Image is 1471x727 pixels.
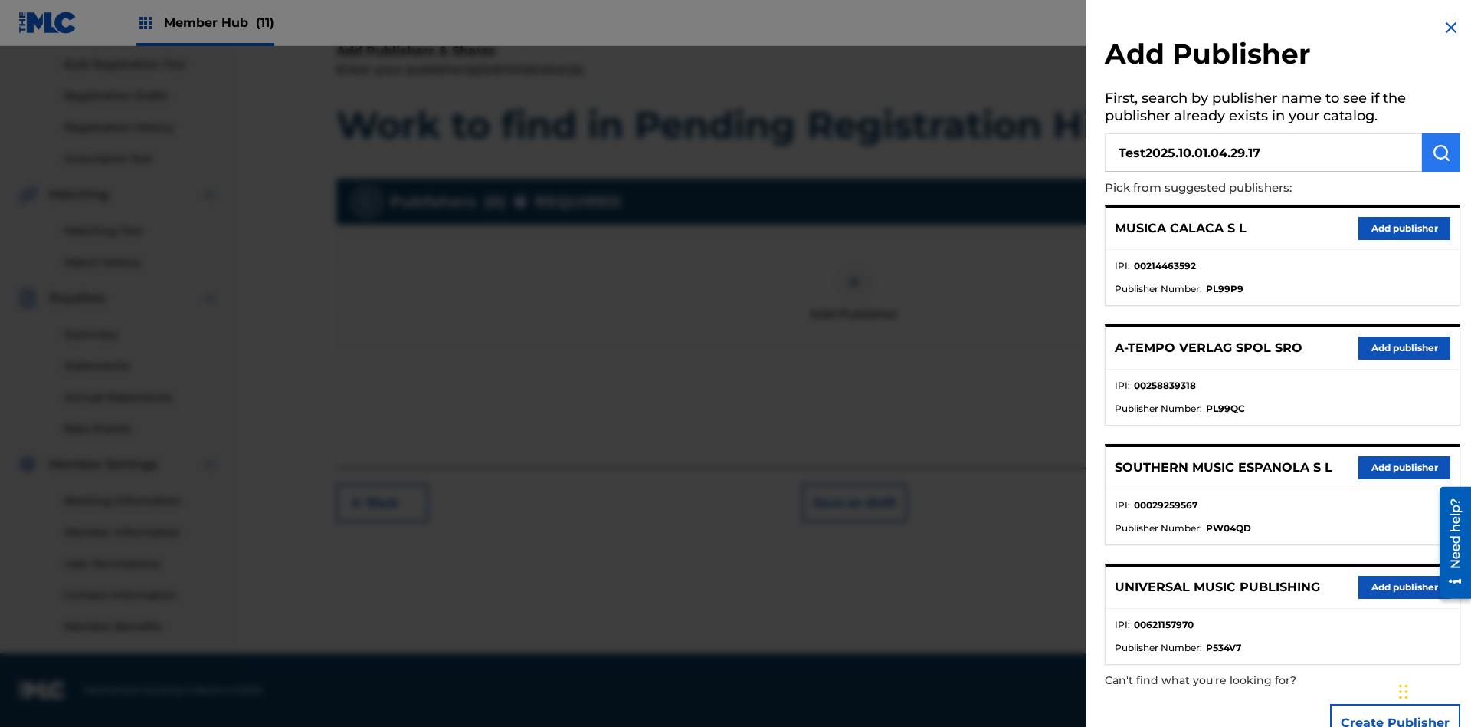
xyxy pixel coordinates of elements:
button: Add publisher [1358,456,1450,479]
p: Pick from suggested publishers: [1105,172,1373,205]
strong: PL99P9 [1206,282,1243,296]
button: Add publisher [1358,337,1450,360]
strong: PL99QC [1206,402,1245,416]
img: MLC Logo [18,12,77,34]
strong: 00258839318 [1134,379,1196,393]
span: Member Hub [164,14,274,31]
span: IPI : [1115,259,1130,273]
p: UNIVERSAL MUSIC PUBLISHING [1115,578,1320,597]
span: Publisher Number : [1115,521,1202,535]
span: Publisher Number : [1115,282,1202,296]
p: A-TEMPO VERLAG SPOL SRO [1115,339,1302,357]
span: IPI : [1115,379,1130,393]
strong: 00029259567 [1134,498,1197,512]
div: Drag [1399,669,1408,715]
h2: Add Publisher [1105,37,1460,76]
p: MUSICA CALACA S L [1115,219,1247,238]
strong: P534V7 [1206,641,1241,655]
span: IPI : [1115,618,1130,632]
button: Add publisher [1358,576,1450,599]
p: Can't find what you're looking for? [1105,665,1373,696]
p: SOUTHERN MUSIC ESPANOLA S L [1115,459,1332,477]
iframe: Resource Center [1428,481,1471,607]
button: Add publisher [1358,217,1450,240]
img: Search Works [1432,143,1450,162]
iframe: Chat Widget [1394,653,1471,727]
span: Publisher Number : [1115,641,1202,655]
span: IPI : [1115,498,1130,512]
span: Publisher Number : [1115,402,1202,416]
img: Top Rightsholders [136,14,155,32]
strong: 00621157970 [1134,618,1194,632]
h5: First, search by publisher name to see if the publisher already exists in your catalog. [1105,85,1460,133]
strong: PW04QD [1206,521,1251,535]
input: Search publisher's name [1105,133,1422,172]
strong: 00214463592 [1134,259,1196,273]
span: (11) [256,15,274,30]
